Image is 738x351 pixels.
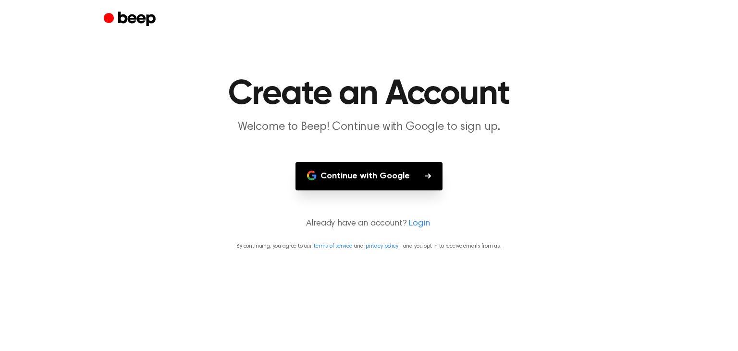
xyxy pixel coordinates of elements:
[104,10,158,29] a: Beep
[366,243,398,249] a: privacy policy
[314,243,352,249] a: terms of service
[408,217,430,230] a: Login
[12,217,726,230] p: Already have an account?
[184,119,553,135] p: Welcome to Beep! Continue with Google to sign up.
[12,242,726,251] p: By continuing, you agree to our and , and you opt in to receive emails from us.
[295,162,443,190] button: Continue with Google
[123,77,615,112] h1: Create an Account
